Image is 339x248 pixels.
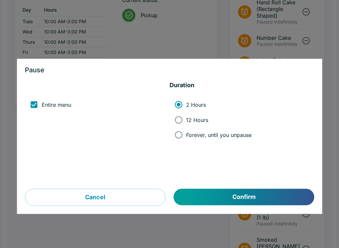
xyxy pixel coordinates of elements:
span: Forever, until you unpause [186,132,252,138]
span: 12 Hours [186,117,208,123]
span: 2 Hours [186,101,206,108]
h3: Pause [25,67,314,74]
h5: ‏ [25,82,169,90]
span: Entire menu [42,101,71,108]
h5: Duration [169,82,314,90]
button: Confirm [174,189,314,206]
button: Cancel [25,189,166,206]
